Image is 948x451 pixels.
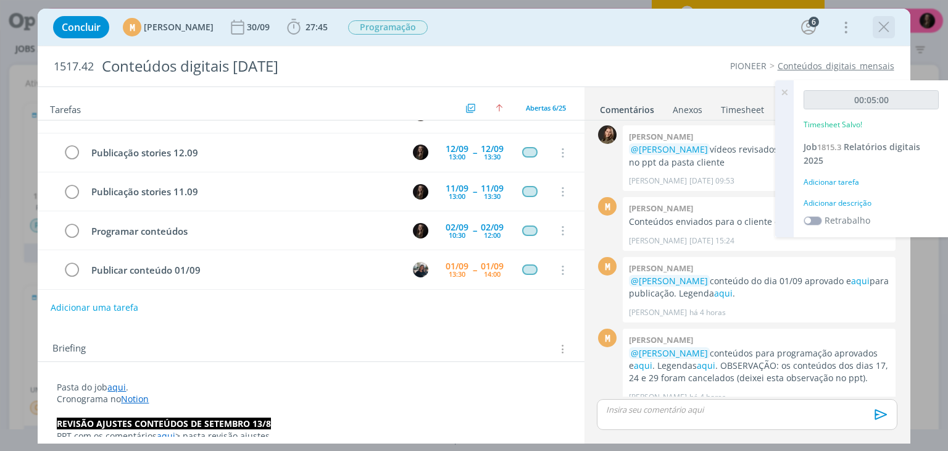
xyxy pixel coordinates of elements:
p: [PERSON_NAME] [629,175,687,187]
div: 13:00 [449,193,465,200]
p: [PERSON_NAME] [629,235,687,247]
button: 27:45 [284,17,331,37]
div: 13:00 [449,114,465,121]
span: -- [473,226,476,235]
span: 1517.42 [54,60,94,74]
div: Programar conteúdos [86,224,401,239]
button: M[PERSON_NAME] [123,18,214,36]
div: 10:30 [449,232,465,238]
button: Programação [347,20,428,35]
span: @[PERSON_NAME] [631,143,708,155]
span: @[PERSON_NAME] [631,347,708,359]
b: [PERSON_NAME] [629,203,693,214]
button: N [412,182,430,201]
span: Programação [348,20,428,35]
a: Comentários [599,98,655,116]
span: -- [473,187,476,196]
div: M [598,257,617,276]
span: Abertas 6/25 [526,103,566,112]
p: conteúdos para programação aprovados e . Legendas . OBSERVAÇÃO: os conteúdos dos dias 17, 24 e 29... [629,347,889,385]
span: Concluir [62,22,101,32]
a: Notion [121,393,149,405]
div: 13:30 [484,153,501,160]
b: [PERSON_NAME] [629,131,693,142]
div: M [123,18,141,36]
button: N [412,143,430,162]
span: há 4 horas [689,307,726,318]
p: [PERSON_NAME] [629,307,687,318]
div: Adicionar tarefa [804,177,939,188]
img: N [413,145,428,160]
a: PIONEER [730,60,767,72]
div: 13:30 [484,114,501,121]
strong: REVISÃO AJUSTES CONTEÚDOS DE SETEMBRO 13/8 [57,418,271,429]
div: 13:30 [484,193,501,200]
img: N [413,184,428,200]
p: Conteúdos enviados para o cliente em 15/08 [629,216,889,228]
img: arrow-up.svg [496,104,503,112]
a: Job1815.3Relatórios digitais 2025 [804,141,920,166]
span: Briefing [52,341,86,357]
button: 6 [799,17,818,37]
span: [DATE] 15:24 [689,235,734,247]
div: Conteúdos digitais [DATE] [96,51,539,82]
p: Cronograma no [57,393,565,405]
div: 12/09 [446,145,468,153]
p: Pasta do job . [57,381,565,394]
div: 30/09 [247,23,272,32]
img: N [413,223,428,238]
div: Adicionar descrição [804,198,939,209]
div: 02/09 [481,223,504,232]
div: 11/09 [446,184,468,193]
a: aqui [851,275,870,287]
div: 02/09 [446,223,468,232]
img: M [413,262,428,277]
a: aqui [107,381,126,393]
p: vídeos revisados e ok. Já eixei atuaalizado no ppt da pasta cliente [629,143,889,169]
a: aqui [697,360,715,371]
div: Publicação stories 11.09 [86,184,401,200]
a: Conteúdos_digitais_mensais [778,60,894,72]
div: 11/09 [481,184,504,193]
b: [PERSON_NAME] [629,334,693,345]
b: [PERSON_NAME] [629,263,693,274]
span: Relatórios digitais 2025 [804,141,920,166]
span: -- [473,148,476,157]
span: 27:45 [306,21,328,33]
div: 12/09 [481,145,504,153]
a: aqui [634,360,652,371]
div: Publicação stories 12.09 [86,145,401,161]
img: J [598,125,617,144]
a: aqui [714,287,733,299]
div: M [598,197,617,216]
div: 13:00 [449,153,465,160]
div: 13:30 [449,271,465,277]
a: Timesheet [720,98,765,116]
div: 01/09 [446,262,468,271]
span: há 4 horas [689,392,726,403]
p: [PERSON_NAME] [629,392,687,403]
span: [DATE] 09:53 [689,175,734,187]
span: @[PERSON_NAME] [631,275,708,287]
div: Publicar conteúdo 01/09 [86,263,401,278]
a: aqui [157,430,175,442]
p: conteúdo do dia 01/09 aprovado e para publicação. Legenda . [629,275,889,300]
p: PPT com os comentários > pasta revisão ajustes [57,430,565,442]
div: Anexos [673,104,702,116]
button: Concluir [53,16,109,38]
button: N [412,221,430,240]
button: Adicionar uma tarefa [50,297,139,319]
button: M [412,261,430,279]
div: dialog [38,9,910,444]
div: M [598,329,617,347]
div: 14:00 [484,271,501,277]
span: -- [473,266,476,274]
div: 12:00 [484,232,501,238]
span: [PERSON_NAME] [144,23,214,32]
p: Timesheet Salvo! [804,119,862,130]
div: 01/09 [481,262,504,271]
span: 1815.3 [817,141,841,153]
div: 6 [809,17,819,27]
label: Retrabalho [825,214,870,227]
span: Tarefas [50,101,81,116]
